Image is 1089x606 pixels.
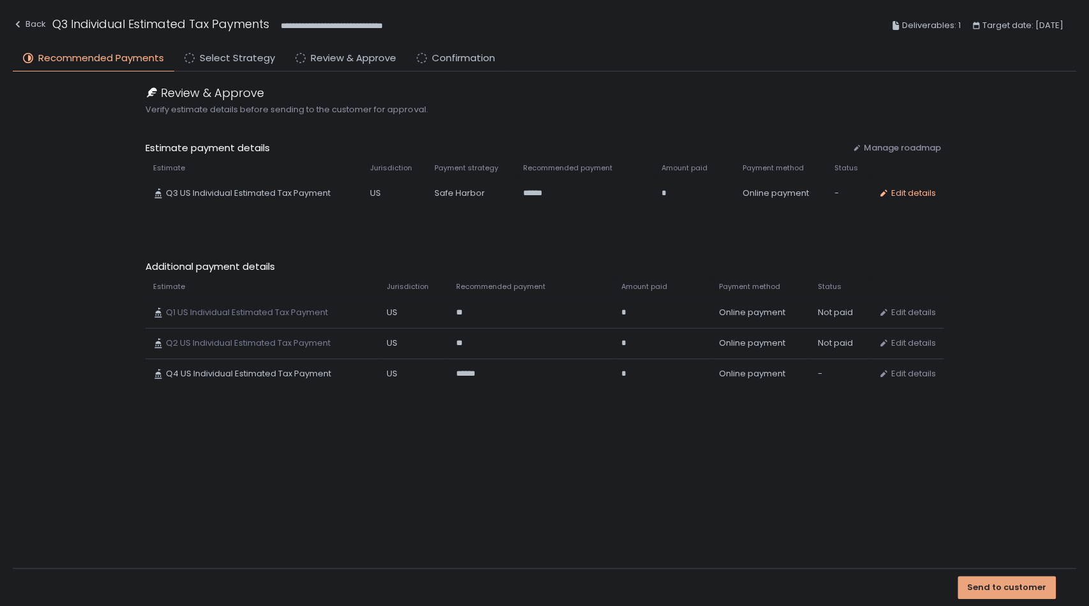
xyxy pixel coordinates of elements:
[719,337,785,349] span: Online payment
[434,163,498,173] span: Payment strategy
[432,51,495,66] span: Confirmation
[153,282,185,292] span: Estimate
[878,368,936,380] button: Edit details
[864,142,941,154] span: Manage roadmap
[387,307,441,318] div: US
[878,188,936,199] button: Edit details
[852,142,941,154] button: Manage roadmap
[878,307,936,318] button: Edit details
[456,282,545,292] span: Recommended payment
[387,282,429,292] span: Jurisdiction
[370,188,419,199] div: US
[370,163,412,173] span: Jurisdiction
[817,337,863,349] div: Not paid
[311,51,396,66] span: Review & Approve
[13,17,46,32] div: Back
[145,260,943,274] span: Additional payment details
[387,368,441,380] div: US
[13,15,46,36] button: Back
[719,368,785,380] span: Online payment
[200,51,275,66] span: Select Strategy
[817,282,841,292] span: Status
[38,51,164,66] span: Recommended Payments
[52,15,269,33] h1: Q3 Individual Estimated Tax Payments
[982,18,1063,33] span: Target date: [DATE]
[166,368,331,380] span: Q4 US Individual Estimated Tax Payment
[145,104,943,115] span: Verify estimate details before sending to the customer for approval.
[523,163,612,173] span: Recommended payment
[166,307,328,318] span: Q1 US Individual Estimated Tax Payment
[153,163,185,173] span: Estimate
[161,84,264,101] span: Review & Approve
[719,282,780,292] span: Payment method
[743,188,809,199] span: Online payment
[817,307,863,318] div: Not paid
[834,188,863,199] div: -
[878,337,936,349] button: Edit details
[817,368,863,380] div: -
[145,141,841,156] span: Estimate payment details
[166,337,330,349] span: Q2 US Individual Estimated Tax Payment
[967,582,1046,593] div: Send to customer
[166,188,330,199] span: Q3 US Individual Estimated Tax Payment
[719,307,785,318] span: Online payment
[387,337,441,349] div: US
[743,163,804,173] span: Payment method
[434,188,508,199] div: Safe Harbor
[902,18,961,33] span: Deliverables: 1
[662,163,707,173] span: Amount paid
[621,282,667,292] span: Amount paid
[958,576,1056,599] button: Send to customer
[834,163,858,173] span: Status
